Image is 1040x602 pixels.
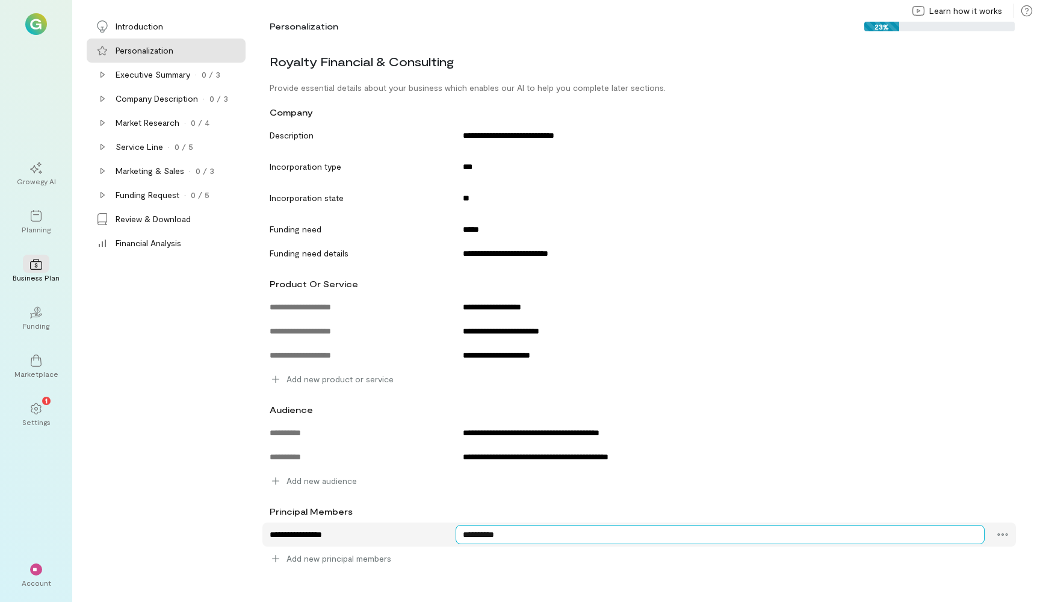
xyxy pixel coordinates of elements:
[286,553,391,565] span: Add new principal members
[262,220,451,235] div: Funding need
[23,321,49,330] div: Funding
[116,165,184,177] div: Marketing & Sales
[262,244,451,259] div: Funding need details
[262,188,451,204] div: Incorporation state
[22,225,51,234] div: Planning
[116,45,173,57] div: Personalization
[196,165,214,177] div: 0 / 3
[116,69,190,81] div: Executive Summary
[195,69,197,81] div: ·
[262,82,1016,94] div: Provide essential details about your business which enables our AI to help you complete later sec...
[203,93,205,105] div: ·
[262,126,451,141] div: Description
[14,200,58,244] a: Planning
[13,273,60,282] div: Business Plan
[116,20,163,33] div: Introduction
[175,141,193,153] div: 0 / 5
[191,117,209,129] div: 0 / 4
[286,373,394,385] span: Add new product or service
[14,249,58,292] a: Business Plan
[209,93,228,105] div: 0 / 3
[17,176,56,186] div: Growegy AI
[22,417,51,427] div: Settings
[270,279,358,289] span: product or service
[14,152,58,196] a: Growegy AI
[14,393,58,436] a: Settings
[202,69,220,81] div: 0 / 3
[22,578,51,588] div: Account
[184,189,186,201] div: ·
[189,165,191,177] div: ·
[262,48,1016,75] div: Royalty Financial & Consulting
[116,141,163,153] div: Service Line
[45,395,48,406] span: 1
[14,369,58,379] div: Marketplace
[116,237,181,249] div: Financial Analysis
[262,157,451,173] div: Incorporation type
[116,93,198,105] div: Company Description
[191,189,209,201] div: 0 / 5
[929,5,1002,17] span: Learn how it works
[270,405,313,415] span: audience
[116,117,179,129] div: Market Research
[270,20,338,33] div: Personalization
[14,345,58,388] a: Marketplace
[14,297,58,340] a: Funding
[286,475,357,487] span: Add new audience
[168,141,170,153] div: ·
[184,117,186,129] div: ·
[270,506,353,517] span: Principal members
[270,107,313,117] span: company
[116,213,191,225] div: Review & Download
[116,189,179,201] div: Funding Request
